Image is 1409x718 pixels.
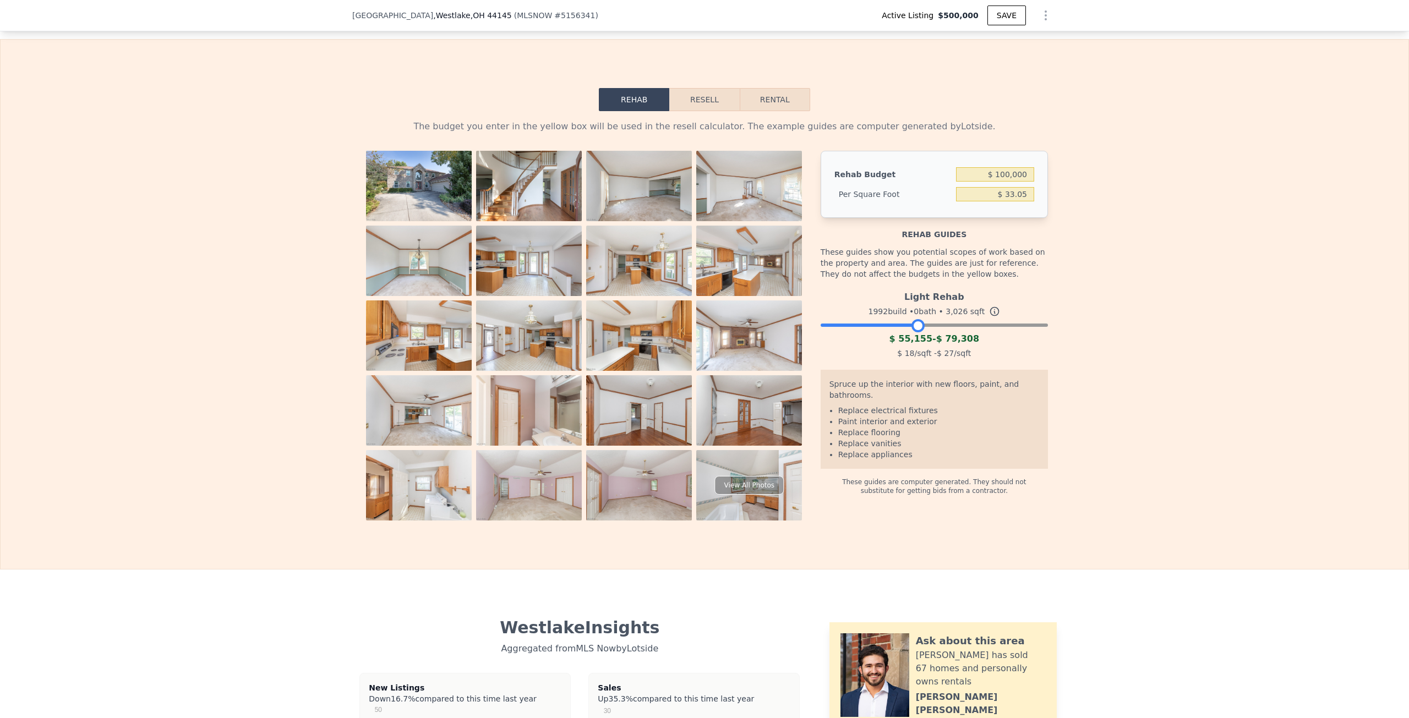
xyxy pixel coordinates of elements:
[391,694,415,703] span: 16.7%
[608,694,632,703] span: 35.3%
[476,226,582,296] img: Property Photo 6
[829,379,1039,405] div: Spruce up the interior with new floors, paint, and bathrooms.
[366,151,472,221] img: Property Photo 1
[696,375,802,446] img: Property Photo 16
[369,682,561,693] div: New Listings
[882,10,938,21] span: Active Listing
[740,88,810,111] button: Rental
[604,707,611,715] text: 30
[517,11,552,20] span: MLSNOW
[946,307,968,316] span: 3,026
[889,333,932,344] span: $ 55,155
[821,332,1048,346] div: -
[361,120,1048,133] div: The budget you enter in the yellow box will be used in the resell calculator. The example guides ...
[375,706,383,714] text: 50
[361,638,799,655] div: Aggregated from MLS Now by Lotside
[696,151,802,221] img: Property Photo 4
[598,693,790,700] div: Up compared to this time last year
[366,375,472,446] img: Property Photo 13
[696,300,802,371] img: Property Photo 12
[696,226,802,296] img: Property Photo 8
[937,349,954,358] span: $ 27
[669,88,739,111] button: Resell
[598,682,790,693] div: Sales
[476,375,582,446] img: Property Photo 14
[369,693,561,700] div: Down compared to this time last year
[821,304,1048,319] div: 1992 build • 0 bath • sqft
[433,10,512,21] span: , Westlake
[476,300,582,371] img: Property Photo 10
[366,300,472,371] img: Property Photo 9
[599,88,669,111] button: Rehab
[821,469,1048,495] div: These guides are computer generated. They should not substitute for getting bids from a contractor.
[1035,4,1057,26] button: Show Options
[821,346,1048,361] div: /sqft - /sqft
[586,226,692,296] img: Property Photo 7
[514,10,598,21] div: ( )
[916,649,1046,688] div: [PERSON_NAME] has sold 67 homes and personally owns rentals
[554,11,595,20] span: # 5156341
[366,226,472,296] img: Property Photo 5
[838,405,1039,416] li: Replace electrical fixtures
[586,300,692,371] img: Property Photo 11
[936,333,979,344] span: $ 79,308
[352,10,433,21] span: [GEOGRAPHIC_DATA]
[838,427,1039,438] li: Replace flooring
[916,633,1025,649] div: Ask about this area
[838,449,1039,460] li: Replace appliances
[586,151,692,221] img: Property Photo 3
[897,349,914,358] span: $ 18
[938,10,979,21] span: $500,000
[838,416,1039,427] li: Paint interior and exterior
[834,165,952,184] div: Rehab Budget
[476,450,582,520] img: Property Photo 18
[987,6,1026,25] button: SAVE
[471,11,512,20] span: , OH 44145
[834,184,952,204] div: Per Square Foot
[476,151,582,221] img: Property Photo 2
[916,690,1046,717] div: [PERSON_NAME] [PERSON_NAME]
[586,450,692,520] img: Property Photo 19
[366,450,472,520] img: Property Photo 17
[361,618,799,638] div: Westlake Insights
[715,476,784,495] div: View All Photos
[821,218,1048,240] div: Rehab guides
[696,450,802,520] img: Property Photo 20
[838,438,1039,449] li: Replace vanities
[821,286,1048,304] div: Light Rehab
[586,375,692,446] img: Property Photo 15
[821,240,1048,286] div: These guides show you potential scopes of work based on the property and area. The guides are jus...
